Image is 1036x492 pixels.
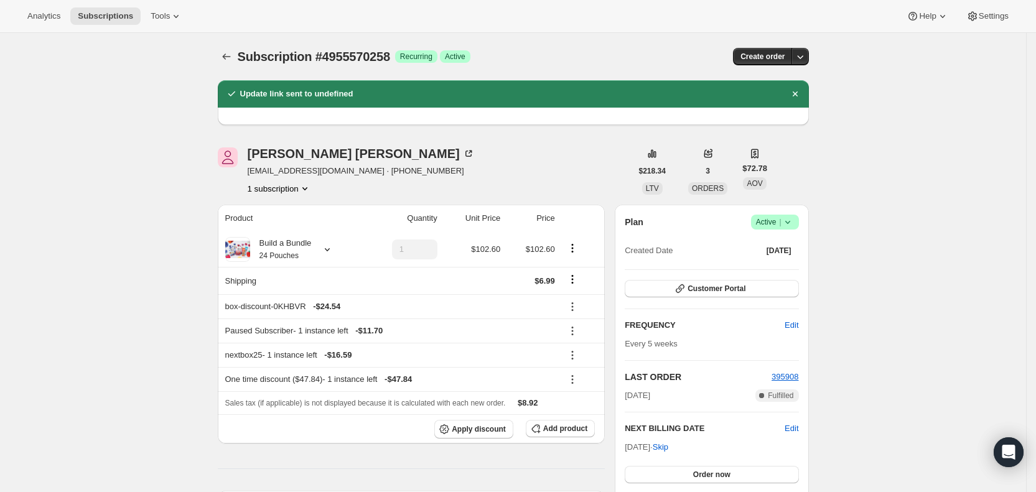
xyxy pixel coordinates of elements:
[151,11,170,21] span: Tools
[324,349,352,361] span: - $16.59
[504,205,559,232] th: Price
[772,371,798,383] button: 395908
[218,48,235,65] button: Subscriptions
[218,267,363,294] th: Shipping
[248,165,475,177] span: [EMAIL_ADDRESS][DOMAIN_NAME] · [PHONE_NUMBER]
[899,7,956,25] button: Help
[994,437,1024,467] div: Open Intercom Messenger
[786,85,804,103] button: Dismiss notification
[362,205,441,232] th: Quantity
[759,242,799,259] button: [DATE]
[518,398,538,407] span: $8.92
[562,241,582,255] button: Product actions
[919,11,936,21] span: Help
[756,216,794,228] span: Active
[400,52,432,62] span: Recurring
[706,166,710,176] span: 3
[441,205,505,232] th: Unit Price
[225,373,555,386] div: One time discount ($47.84) - 1 instance left
[70,7,141,25] button: Subscriptions
[562,272,582,286] button: Shipping actions
[742,162,767,175] span: $72.78
[740,52,785,62] span: Create order
[20,7,68,25] button: Analytics
[698,162,717,180] button: 3
[225,399,506,407] span: Sales tax (if applicable) is not displayed because it is calculated with each new order.
[225,349,555,361] div: nextbox25 - 1 instance left
[645,437,676,457] button: Skip
[445,52,465,62] span: Active
[543,424,587,434] span: Add product
[959,7,1016,25] button: Settings
[250,237,312,262] div: Build a Bundle
[779,217,781,227] span: |
[768,391,793,401] span: Fulfilled
[772,372,798,381] a: 395908
[692,184,724,193] span: ORDERS
[777,315,806,335] button: Edit
[646,184,659,193] span: LTV
[248,182,311,195] button: Product actions
[259,251,299,260] small: 24 Pouches
[653,441,668,453] span: Skip
[452,424,506,434] span: Apply discount
[434,420,513,439] button: Apply discount
[625,319,785,332] h2: FREQUENCY
[313,300,340,313] span: - $24.54
[785,319,798,332] span: Edit
[625,244,673,257] span: Created Date
[625,216,643,228] h2: Plan
[471,244,500,254] span: $102.60
[979,11,1009,21] span: Settings
[688,284,745,294] span: Customer Portal
[625,339,678,348] span: Every 5 weeks
[218,205,363,232] th: Product
[355,325,383,337] span: - $11.70
[248,147,475,160] div: [PERSON_NAME] [PERSON_NAME]
[639,166,666,176] span: $218.34
[625,280,798,297] button: Customer Portal
[225,325,555,337] div: Paused Subscriber - 1 instance left
[526,420,595,437] button: Add product
[78,11,133,21] span: Subscriptions
[785,422,798,435] button: Edit
[747,179,762,188] span: AOV
[240,88,353,100] h2: Update link sent to undefined
[625,422,785,435] h2: NEXT BILLING DATE
[225,300,555,313] div: box-discount-0KHBVR
[693,470,730,480] span: Order now
[526,244,555,254] span: $102.60
[385,373,412,386] span: - $47.84
[218,147,238,167] span: rosanna guercio
[534,276,555,285] span: $6.99
[733,48,792,65] button: Create order
[632,162,673,180] button: $218.34
[625,389,650,402] span: [DATE]
[143,7,190,25] button: Tools
[625,371,772,383] h2: LAST ORDER
[767,246,791,256] span: [DATE]
[27,11,60,21] span: Analytics
[625,442,668,452] span: [DATE] ·
[238,50,390,63] span: Subscription #4955570258
[625,466,798,483] button: Order now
